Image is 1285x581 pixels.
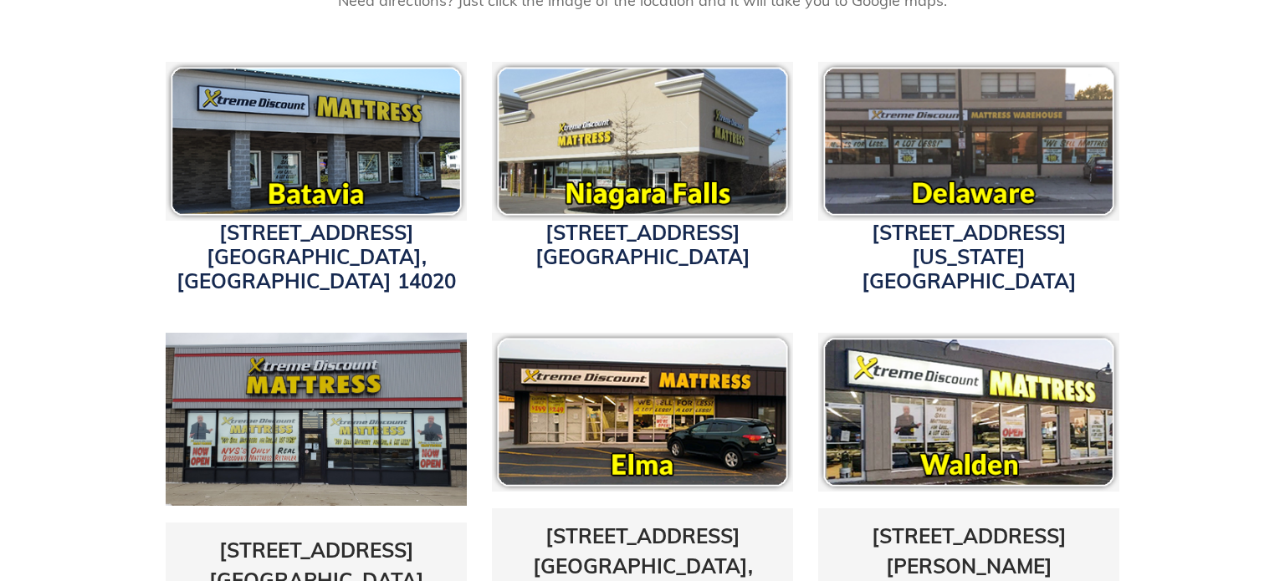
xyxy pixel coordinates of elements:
a: [STREET_ADDRESS][GEOGRAPHIC_DATA], [GEOGRAPHIC_DATA] 14020 [177,220,456,293]
img: Xtreme Discount Mattress Niagara Falls [492,62,793,221]
a: [STREET_ADDRESS][GEOGRAPHIC_DATA] [535,220,750,269]
img: pf-c8c7db02--bataviaicon.png [166,62,467,221]
img: pf-16118c81--waldenicon.png [818,333,1119,492]
img: pf-8166afa1--elmaicon.png [492,333,793,492]
a: [STREET_ADDRESS][US_STATE][GEOGRAPHIC_DATA] [862,220,1077,293]
img: transit-store-photo2-1642015179745.jpg [166,333,467,506]
img: pf-118c8166--delawareicon.png [818,62,1119,221]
